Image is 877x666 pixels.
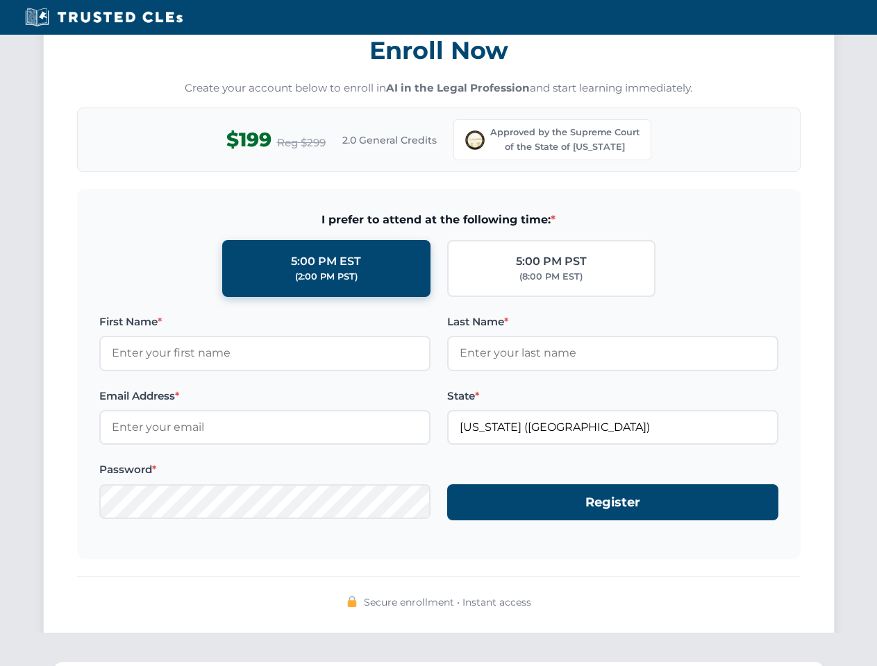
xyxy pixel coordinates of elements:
[447,410,778,445] input: Ohio (OH)
[295,270,358,284] div: (2:00 PM PST)
[519,270,583,284] div: (8:00 PM EST)
[99,461,431,478] label: Password
[447,314,778,330] label: Last Name
[99,314,431,330] label: First Name
[346,596,358,607] img: 🔒
[386,81,530,94] strong: AI in the Legal Profession
[447,336,778,370] input: Enter your last name
[277,135,326,151] span: Reg $299
[21,7,187,28] img: Trusted CLEs
[291,253,361,271] div: 5:00 PM EST
[99,336,431,370] input: Enter your first name
[226,124,272,155] span: $199
[77,28,801,72] h3: Enroll Now
[99,388,431,404] label: Email Address
[465,130,485,150] img: Supreme Court of Ohio
[447,484,778,521] button: Register
[77,80,801,96] p: Create your account below to enroll in and start learning immediately.
[342,133,437,148] span: 2.0 General Credits
[364,595,531,610] span: Secure enrollment • Instant access
[490,126,640,154] span: Approved by the Supreme Court of the State of [US_STATE]
[99,211,778,229] span: I prefer to attend at the following time:
[447,388,778,404] label: State
[516,253,587,271] div: 5:00 PM PST
[99,410,431,445] input: Enter your email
